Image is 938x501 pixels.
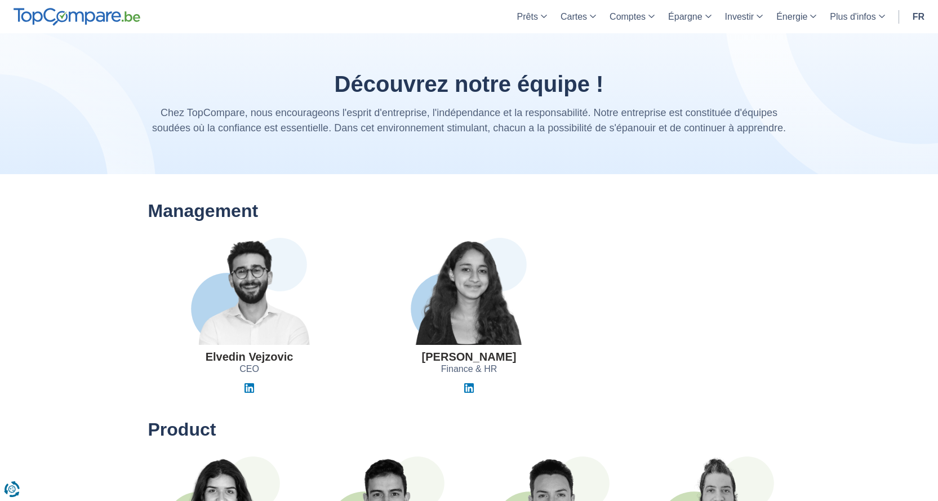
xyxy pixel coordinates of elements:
h3: Elvedin Vejzovic [206,351,294,363]
span: Finance & HR [441,363,497,376]
h2: Management [148,201,790,221]
img: Jihane El Khyari [398,238,540,345]
h2: Product [148,420,790,440]
h1: Découvrez notre équipe ! [148,72,790,96]
img: Linkedin Elvedin Vejzovic [244,383,254,393]
p: Chez TopCompare, nous encourageons l'esprit d'entreprise, l'indépendance et la responsabilité. No... [148,105,790,136]
img: Linkedin Jihane El Khyari [464,383,474,393]
span: CEO [239,363,259,376]
h3: [PERSON_NAME] [422,351,517,363]
img: Elvedin Vejzovic [177,238,321,345]
img: TopCompare [14,8,140,26]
